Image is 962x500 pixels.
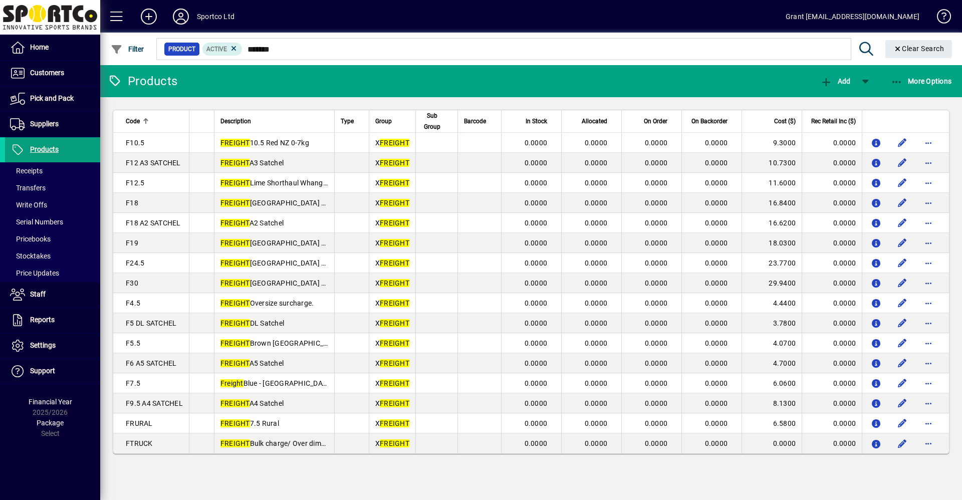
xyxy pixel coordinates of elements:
span: 0.0000 [585,199,608,207]
span: X [375,219,409,227]
span: A3 Satchel [220,159,284,167]
td: 3.7800 [742,313,802,333]
span: Serial Numbers [10,218,63,226]
span: 0.0000 [525,279,548,287]
td: 0.0000 [802,433,862,453]
span: X [375,359,409,367]
button: Edit [894,355,910,371]
button: Filter [108,40,147,58]
span: On Order [644,116,667,127]
span: F18 [126,199,138,207]
a: Receipts [5,162,100,179]
td: 0.0000 [802,313,862,333]
a: Knowledge Base [929,2,949,35]
em: FREIGHT [220,359,250,367]
span: 0.0000 [525,439,548,447]
span: 0.0000 [705,319,728,327]
button: More options [920,215,936,231]
em: FREIGHT [380,179,409,187]
button: Edit [894,255,910,271]
span: X [375,139,409,147]
button: More options [920,315,936,331]
span: 0.0000 [585,339,608,347]
button: Edit [894,315,910,331]
em: FREIGHT [380,359,409,367]
td: 18.0300 [742,233,802,253]
a: Settings [5,333,100,358]
span: [GEOGRAPHIC_DATA] 8-15kg [220,239,344,247]
span: [GEOGRAPHIC_DATA] 16-20kg [220,259,348,267]
div: Allocated [568,116,616,127]
span: 0.0000 [585,319,608,327]
em: FREIGHT [220,299,250,307]
em: FREIGHT [380,339,409,347]
span: 0.0000 [645,379,668,387]
button: Edit [894,235,910,251]
span: On Backorder [691,116,728,127]
span: Oversize surcharge. [220,299,314,307]
td: 0.0000 [742,433,802,453]
span: Bulk charge/ Over dimensional items. [220,439,370,447]
span: F24.5 [126,259,144,267]
div: In Stock [508,116,556,127]
button: Edit [894,275,910,291]
span: 0.0000 [525,399,548,407]
button: More options [920,435,936,451]
a: Serial Numbers [5,213,100,230]
button: More options [920,155,936,171]
span: Blue - [GEOGRAPHIC_DATA] [220,379,333,387]
div: On Order [628,116,676,127]
span: X [375,239,409,247]
td: 0.0000 [802,233,862,253]
em: FREIGHT [220,239,250,247]
span: 0.0000 [525,139,548,147]
span: 0.0000 [645,219,668,227]
span: 0.0000 [705,419,728,427]
td: 16.6200 [742,213,802,233]
span: Settings [30,341,56,349]
td: 4.0700 [742,333,802,353]
span: X [375,159,409,167]
span: 0.0000 [585,379,608,387]
em: FREIGHT [220,179,250,187]
button: More options [920,275,936,291]
span: 7.5 Rural [220,419,279,427]
span: Brown [GEOGRAPHIC_DATA] [220,339,343,347]
span: 0.0000 [645,179,668,187]
span: F9.5 A4 SATCHEL [126,399,183,407]
td: 6.5800 [742,413,802,433]
span: F4.5 [126,299,140,307]
a: Suppliers [5,112,100,137]
a: Customers [5,61,100,86]
span: Suppliers [30,120,59,128]
button: Edit [894,195,910,211]
button: Add [818,72,853,90]
em: FREIGHT [380,139,409,147]
em: FREIGHT [380,399,409,407]
span: F18 A2 SATCHEL [126,219,181,227]
button: More options [920,335,936,351]
em: FREIGHT [220,279,250,287]
em: FREIGHT [380,419,409,427]
span: 0.0000 [525,319,548,327]
a: Stocktakes [5,247,100,265]
span: 0.0000 [645,299,668,307]
button: Edit [894,415,910,431]
span: X [375,399,409,407]
em: FREIGHT [220,139,250,147]
button: More options [920,355,936,371]
button: More options [920,235,936,251]
span: 0.0000 [525,219,548,227]
button: More options [920,255,936,271]
span: Sub Group [422,110,442,132]
td: 0.0000 [802,213,862,233]
em: Freight [220,379,244,387]
td: 4.4400 [742,293,802,313]
div: Grant [EMAIL_ADDRESS][DOMAIN_NAME] [786,9,919,25]
span: X [375,299,409,307]
span: 0.0000 [705,279,728,287]
span: 0.0000 [645,279,668,287]
a: Pricebooks [5,230,100,247]
button: More options [920,135,936,151]
span: 0.0000 [705,239,728,247]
